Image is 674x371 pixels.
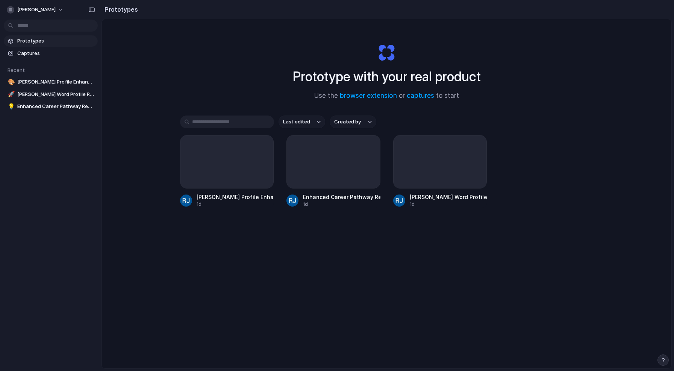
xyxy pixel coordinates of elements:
[7,103,14,110] button: 💡
[197,193,274,201] div: [PERSON_NAME] Profile Enhancements
[314,91,459,101] span: Use the or to start
[4,35,98,47] a: Prototypes
[334,118,361,126] span: Created by
[293,67,481,87] h1: Prototype with your real product
[4,89,98,100] a: 🚀[PERSON_NAME] Word Profile Redesign
[4,4,67,16] button: [PERSON_NAME]
[303,201,380,208] div: 1d
[17,91,95,98] span: [PERSON_NAME] Word Profile Redesign
[410,193,487,201] div: [PERSON_NAME] Word Profile Redesign
[17,50,95,57] span: Captures
[4,101,98,112] a: 💡Enhanced Career Pathway Reports Design
[279,116,325,128] button: Last edited
[17,103,95,110] span: Enhanced Career Pathway Reports Design
[303,193,380,201] div: Enhanced Career Pathway Reports Design
[283,118,310,126] span: Last edited
[4,76,98,88] a: 🎨[PERSON_NAME] Profile Enhancements
[286,135,380,208] a: Enhanced Career Pathway Reports Design1d
[17,78,95,86] span: [PERSON_NAME] Profile Enhancements
[8,67,25,73] span: Recent
[7,78,14,86] button: 🎨
[17,6,56,14] span: [PERSON_NAME]
[4,48,98,59] a: Captures
[8,90,13,99] div: 🚀
[101,5,138,14] h2: Prototypes
[340,92,397,99] a: browser extension
[8,102,13,111] div: 💡
[407,92,434,99] a: captures
[197,201,274,208] div: 1d
[8,78,13,87] div: 🎨
[393,135,487,208] a: [PERSON_NAME] Word Profile Redesign1d
[7,91,14,98] button: 🚀
[330,116,376,128] button: Created by
[17,37,95,45] span: Prototypes
[410,201,487,208] div: 1d
[180,135,274,208] a: [PERSON_NAME] Profile Enhancements1d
